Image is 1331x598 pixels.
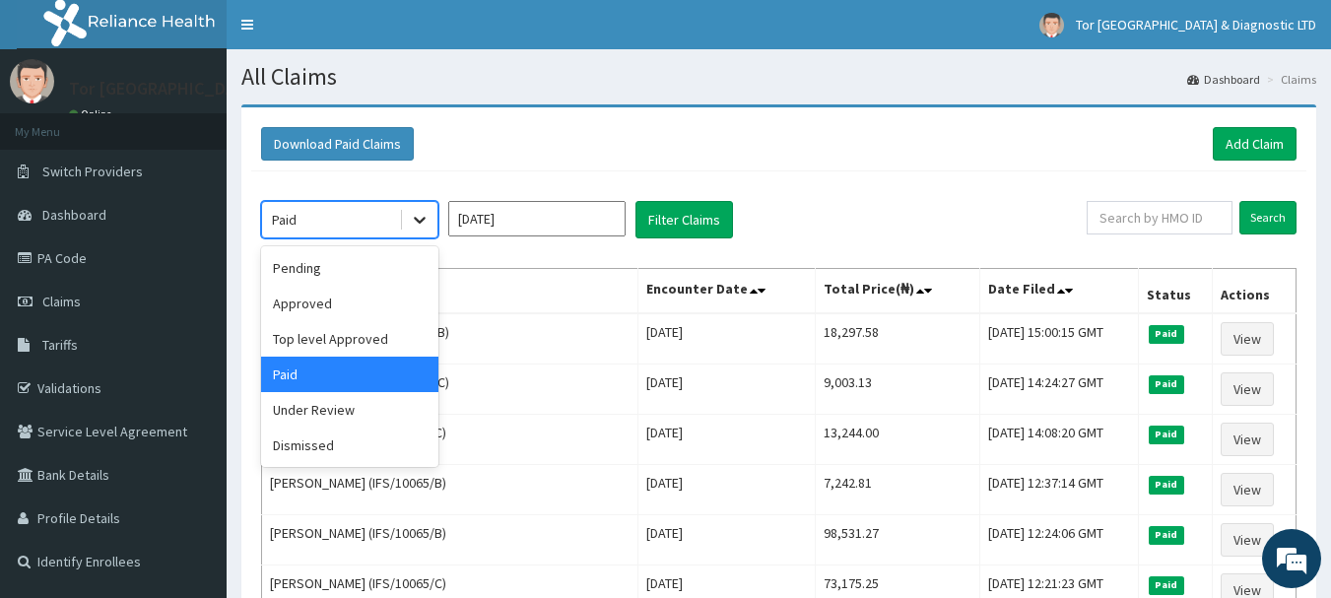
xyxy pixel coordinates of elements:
[448,201,626,236] input: Select Month and Year
[10,393,375,462] textarea: Type your message and hit 'Enter'
[1239,201,1297,234] input: Search
[114,175,272,374] span: We're online!
[69,107,116,121] a: Online
[980,313,1139,365] td: [DATE] 15:00:15 GMT
[638,313,816,365] td: [DATE]
[816,465,980,515] td: 7,242.81
[1221,473,1274,506] a: View
[262,415,638,465] td: [PERSON_NAME] (IFS/10065/C)
[816,515,980,565] td: 98,531.27
[816,269,980,314] th: Total Price(₦)
[261,428,438,463] div: Dismissed
[102,110,331,136] div: Chat with us now
[1039,13,1064,37] img: User Image
[261,250,438,286] div: Pending
[980,415,1139,465] td: [DATE] 14:08:20 GMT
[1087,201,1232,234] input: Search by HMO ID
[262,269,638,314] th: Name
[42,206,106,224] span: Dashboard
[323,10,370,57] div: Minimize live chat window
[638,515,816,565] td: [DATE]
[635,201,733,238] button: Filter Claims
[262,465,638,515] td: [PERSON_NAME] (IFS/10065/B)
[1262,71,1316,88] li: Claims
[980,365,1139,415] td: [DATE] 14:24:27 GMT
[638,465,816,515] td: [DATE]
[816,313,980,365] td: 18,297.58
[261,286,438,321] div: Approved
[1149,526,1184,544] span: Paid
[638,269,816,314] th: Encounter Date
[1221,322,1274,356] a: View
[1076,16,1316,33] span: Tor [GEOGRAPHIC_DATA] & Diagnostic LTD
[1221,372,1274,406] a: View
[1149,325,1184,343] span: Paid
[10,59,54,103] img: User Image
[69,80,395,98] p: Tor [GEOGRAPHIC_DATA] & Diagnostic LTD
[1212,269,1296,314] th: Actions
[261,127,414,161] button: Download Paid Claims
[980,269,1139,314] th: Date Filed
[1149,576,1184,594] span: Paid
[262,515,638,565] td: [PERSON_NAME] (IFS/10065/B)
[262,365,638,415] td: [PERSON_NAME] (LGT/10047/C)
[261,357,438,392] div: Paid
[1187,71,1260,88] a: Dashboard
[42,293,81,310] span: Claims
[42,163,143,180] span: Switch Providers
[1221,523,1274,557] a: View
[241,64,1316,90] h1: All Claims
[816,415,980,465] td: 13,244.00
[42,336,78,354] span: Tariffs
[1149,476,1184,494] span: Paid
[261,321,438,357] div: Top level Approved
[980,465,1139,515] td: [DATE] 12:37:14 GMT
[1213,127,1297,161] a: Add Claim
[980,515,1139,565] td: [DATE] 12:24:06 GMT
[1221,423,1274,456] a: View
[1149,375,1184,393] span: Paid
[1139,269,1212,314] th: Status
[816,365,980,415] td: 9,003.13
[1149,426,1184,443] span: Paid
[261,392,438,428] div: Under Review
[36,99,80,148] img: d_794563401_company_1708531726252_794563401
[272,210,297,230] div: Paid
[638,365,816,415] td: [DATE]
[262,313,638,365] td: [PERSON_NAME] (LGT/10047/B)
[638,415,816,465] td: [DATE]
